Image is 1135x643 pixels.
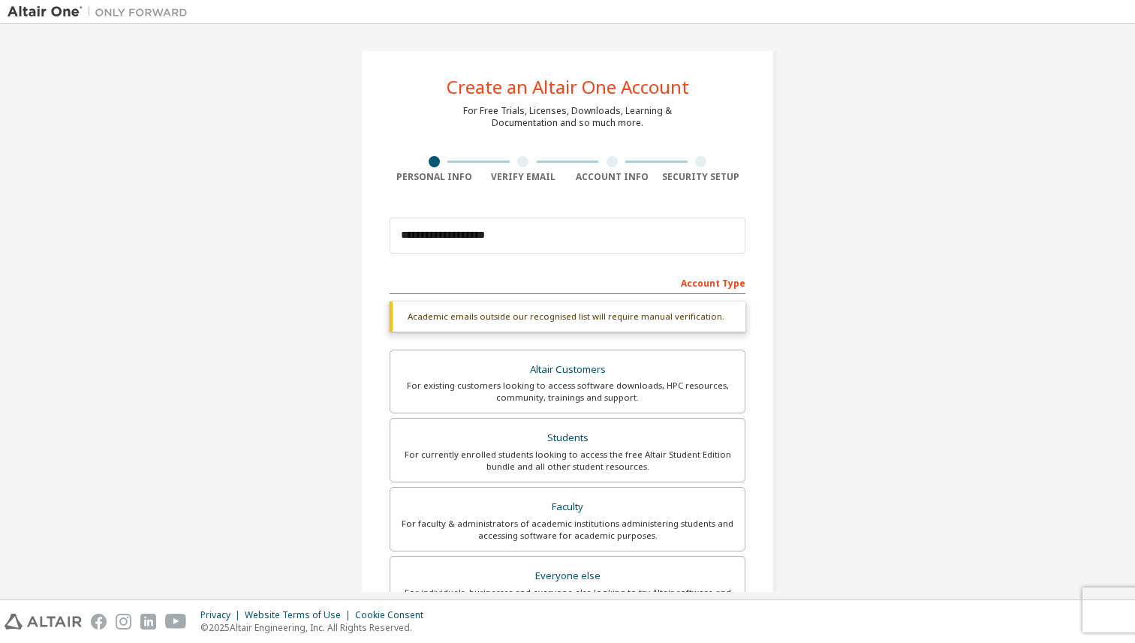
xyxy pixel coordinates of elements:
div: For individuals, businesses and everyone else looking to try Altair software and explore our prod... [399,587,736,611]
div: For existing customers looking to access software downloads, HPC resources, community, trainings ... [399,380,736,404]
div: Personal Info [390,171,479,183]
div: Verify Email [479,171,568,183]
div: Students [399,428,736,449]
div: Everyone else [399,566,736,587]
div: Privacy [200,609,245,621]
div: Security Setup [657,171,746,183]
div: Create an Altair One Account [447,78,689,96]
div: Academic emails outside our recognised list will require manual verification. [390,302,745,332]
div: For Free Trials, Licenses, Downloads, Learning & Documentation and so much more. [463,105,672,129]
div: Faculty [399,497,736,518]
img: linkedin.svg [140,614,156,629]
div: Account Type [390,270,745,294]
img: altair_logo.svg [5,614,82,629]
div: For currently enrolled students looking to access the free Altair Student Edition bundle and all ... [399,449,736,473]
div: For faculty & administrators of academic institutions administering students and accessing softwa... [399,518,736,542]
div: Account Info [567,171,657,183]
div: Cookie Consent [355,609,432,621]
img: youtube.svg [165,614,187,629]
img: facebook.svg [91,614,107,629]
img: instagram.svg [116,614,131,629]
img: Altair One [8,5,195,20]
div: Altair Customers [399,359,736,380]
p: © 2025 Altair Engineering, Inc. All Rights Reserved. [200,621,432,634]
div: Website Terms of Use [245,609,355,621]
